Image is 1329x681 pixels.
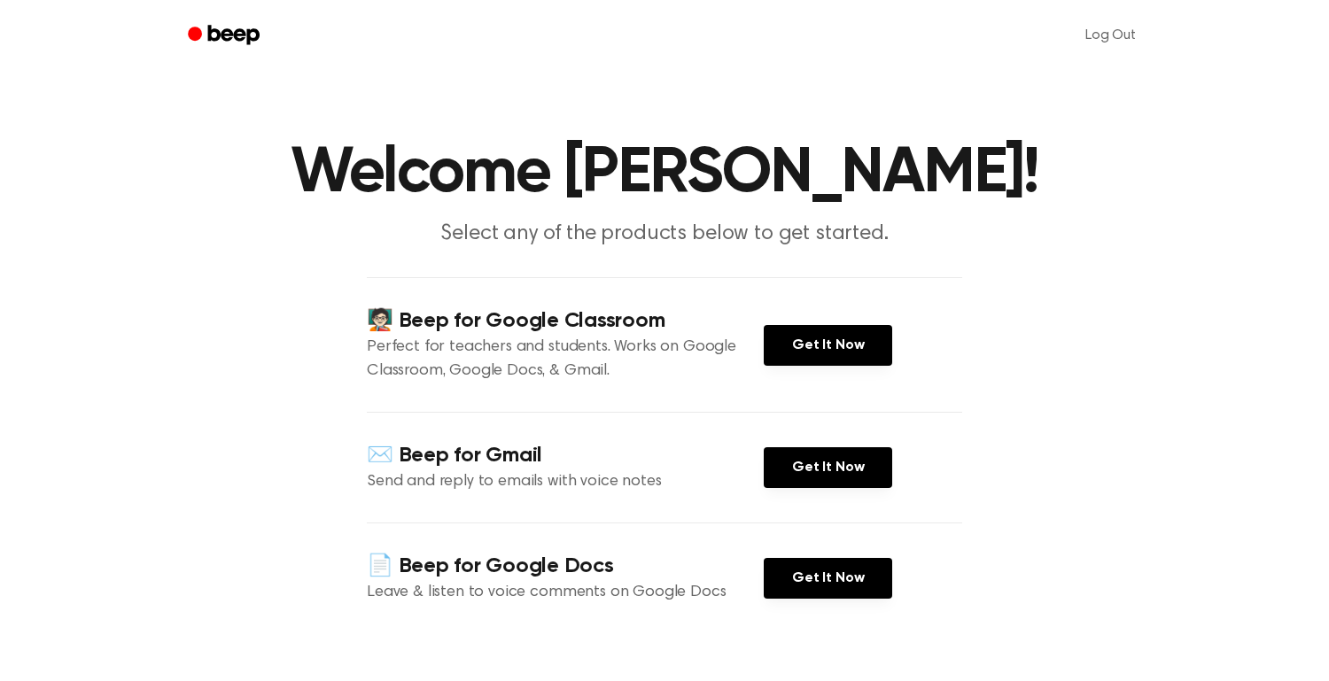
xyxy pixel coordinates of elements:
[764,325,892,366] a: Get It Now
[764,558,892,599] a: Get It Now
[367,581,764,605] p: Leave & listen to voice comments on Google Docs
[1068,14,1154,57] a: Log Out
[367,336,764,383] p: Perfect for teachers and students. Works on Google Classroom, Google Docs, & Gmail.
[324,220,1005,249] p: Select any of the products below to get started.
[211,142,1118,205] h1: Welcome [PERSON_NAME]!
[367,441,764,470] h4: ✉️ Beep for Gmail
[367,552,764,581] h4: 📄 Beep for Google Docs
[175,19,276,53] a: Beep
[764,447,892,488] a: Get It Now
[367,470,764,494] p: Send and reply to emails with voice notes
[367,306,764,336] h4: 🧑🏻‍🏫 Beep for Google Classroom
